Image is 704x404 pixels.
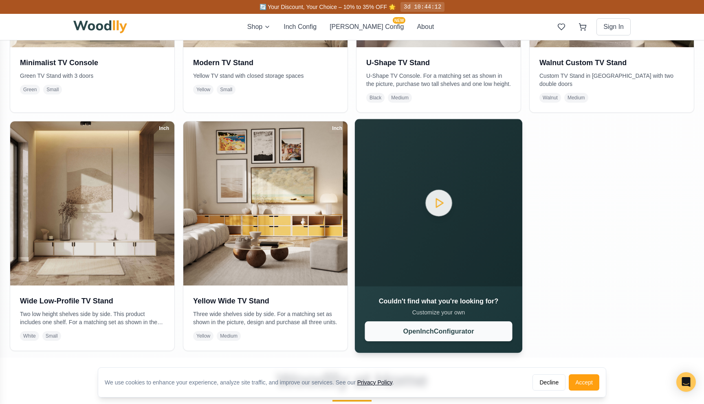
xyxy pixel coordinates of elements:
[284,22,317,32] button: Inch Config
[388,93,412,103] span: Medium
[596,18,631,35] button: Sign In
[564,93,588,103] span: Medium
[10,121,174,285] img: Wide Low-Profile TV Stand
[193,310,338,326] p: Three wide shelves side by side. For a matching set as shown in the picture, design and purchase ...
[260,4,396,10] span: 🔄 Your Discount, Your Choice – 10% to 35% OFF 🌟
[417,22,434,32] button: About
[365,296,512,306] h3: Couldn't find what you're looking for?
[366,57,511,68] h3: U-Shape TV Stand
[73,20,127,33] img: Woodlly
[532,374,565,391] button: Decline
[193,57,338,68] h3: Modern TV Stand
[393,17,405,24] span: NEW
[539,72,684,88] p: Custom TV Stand in [GEOGRAPHIC_DATA] with two double doors
[193,72,338,80] p: Yellow TV stand with closed storage spaces
[193,85,213,94] span: Yellow
[155,124,173,133] div: Inch
[20,85,40,94] span: Green
[365,321,512,341] button: OpenInchConfigurator
[539,57,684,68] h3: Walnut Custom TV Stand
[193,331,213,341] span: Yellow
[20,72,165,80] p: Green TV Stand with 3 doors
[676,372,696,392] div: Open Intercom Messenger
[217,331,241,341] span: Medium
[20,295,165,307] h3: Wide Low-Profile TV Stand
[328,124,346,133] div: Inch
[20,57,165,68] h3: Minimalist TV Console
[357,379,392,386] a: Privacy Policy
[330,22,404,32] button: [PERSON_NAME] ConfigNEW
[42,331,61,341] span: Small
[20,310,165,326] p: Two low height shelves side by side. This product includes one shelf. For a matching set as shown...
[105,378,400,386] div: We use cookies to enhance your experience, analyze site traffic, and improve our services. See our .
[569,374,599,391] button: Accept
[43,85,62,94] span: Small
[366,72,511,88] p: U-Shape TV Console. For a matching set as shown in the picture, purchase two tall shelves and one...
[539,93,561,103] span: Walnut
[247,22,271,32] button: Shop
[365,308,512,316] p: Customize your own
[366,93,385,103] span: Black
[20,331,39,341] span: White
[193,295,338,307] h3: Yellow Wide TV Stand
[217,85,235,94] span: Small
[400,2,444,12] div: 3d 10:44:12
[183,121,348,285] img: Yellow Wide TV Stand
